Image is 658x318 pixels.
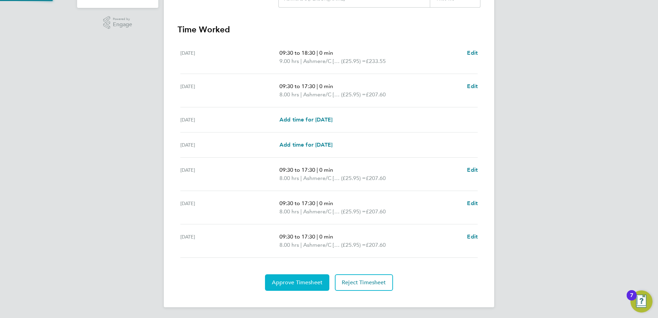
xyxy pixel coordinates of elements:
span: 9.00 hrs [279,58,299,64]
div: [DATE] [180,116,279,124]
span: | [300,242,302,248]
span: Ashmere/C [PERSON_NAME] [303,174,341,182]
a: Add time for [DATE] [279,116,332,124]
span: Engage [113,22,132,28]
span: 8.00 hrs [279,175,299,181]
a: Edit [467,166,478,174]
a: Add time for [DATE] [279,141,332,149]
a: Edit [467,199,478,208]
div: [DATE] [180,49,279,65]
span: Ashmere/C [PERSON_NAME] [303,57,341,65]
span: Powered by [113,16,132,22]
button: Approve Timesheet [265,274,329,291]
button: Reject Timesheet [335,274,393,291]
a: Edit [467,233,478,241]
div: [DATE] [180,233,279,249]
span: Edit [467,233,478,240]
span: 09:30 to 17:30 [279,233,315,240]
span: (£25.95) = [341,58,366,64]
span: | [300,58,302,64]
a: Edit [467,82,478,91]
span: (£25.95) = [341,208,366,215]
span: | [317,233,318,240]
span: 0 min [319,83,333,89]
span: 8.00 hrs [279,242,299,248]
span: Edit [467,200,478,206]
div: 7 [630,295,633,304]
span: | [300,208,302,215]
span: (£25.95) = [341,175,366,181]
span: 0 min [319,200,333,206]
span: £207.60 [366,91,386,98]
span: | [300,91,302,98]
span: Reject Timesheet [342,279,386,286]
span: 8.00 hrs [279,208,299,215]
span: 09:30 to 18:30 [279,50,315,56]
span: | [300,175,302,181]
span: Ashmere/C [PERSON_NAME] [303,208,341,216]
span: 0 min [319,167,333,173]
span: (£25.95) = [341,242,366,248]
span: Ashmere/C [PERSON_NAME] [303,241,341,249]
h3: Time Worked [178,24,480,35]
span: Ashmere/C [PERSON_NAME] [303,91,341,99]
span: Edit [467,50,478,56]
span: | [317,50,318,56]
span: Add time for [DATE] [279,116,332,123]
a: Edit [467,49,478,57]
div: [DATE] [180,141,279,149]
span: | [317,83,318,89]
span: £207.60 [366,175,386,181]
span: Approve Timesheet [272,279,322,286]
button: Open Resource Center, 7 new notifications [630,290,652,312]
span: | [317,200,318,206]
span: Edit [467,167,478,173]
span: 0 min [319,233,333,240]
a: Powered byEngage [103,16,132,29]
span: 09:30 to 17:30 [279,200,315,206]
span: Edit [467,83,478,89]
span: £233.55 [366,58,386,64]
span: (£25.95) = [341,91,366,98]
div: [DATE] [180,166,279,182]
span: 09:30 to 17:30 [279,167,315,173]
span: Add time for [DATE] [279,141,332,148]
span: 8.00 hrs [279,91,299,98]
span: £207.60 [366,242,386,248]
span: 0 min [319,50,333,56]
span: 09:30 to 17:30 [279,83,315,89]
span: | [317,167,318,173]
div: [DATE] [180,199,279,216]
div: [DATE] [180,82,279,99]
span: £207.60 [366,208,386,215]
